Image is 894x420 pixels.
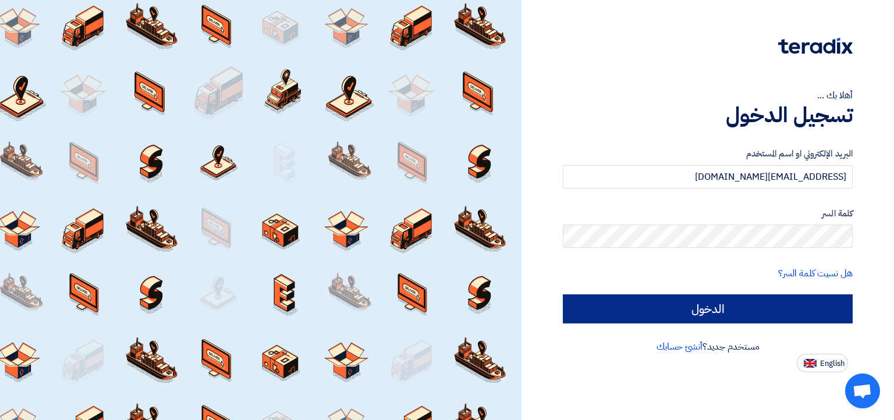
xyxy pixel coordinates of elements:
[797,354,848,372] button: English
[845,373,880,408] a: Open chat
[804,359,817,368] img: en-US.png
[563,88,853,102] div: أهلا بك ...
[820,360,845,368] span: English
[563,147,853,161] label: البريد الإلكتروني او اسم المستخدم
[778,266,853,280] a: هل نسيت كلمة السر؟
[563,294,853,323] input: الدخول
[563,102,853,128] h1: تسجيل الدخول
[563,165,853,188] input: أدخل بريد العمل الإلكتروني او اسم المستخدم الخاص بك ...
[778,38,853,54] img: Teradix logo
[657,340,703,354] a: أنشئ حسابك
[563,207,853,220] label: كلمة السر
[563,340,853,354] div: مستخدم جديد؟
